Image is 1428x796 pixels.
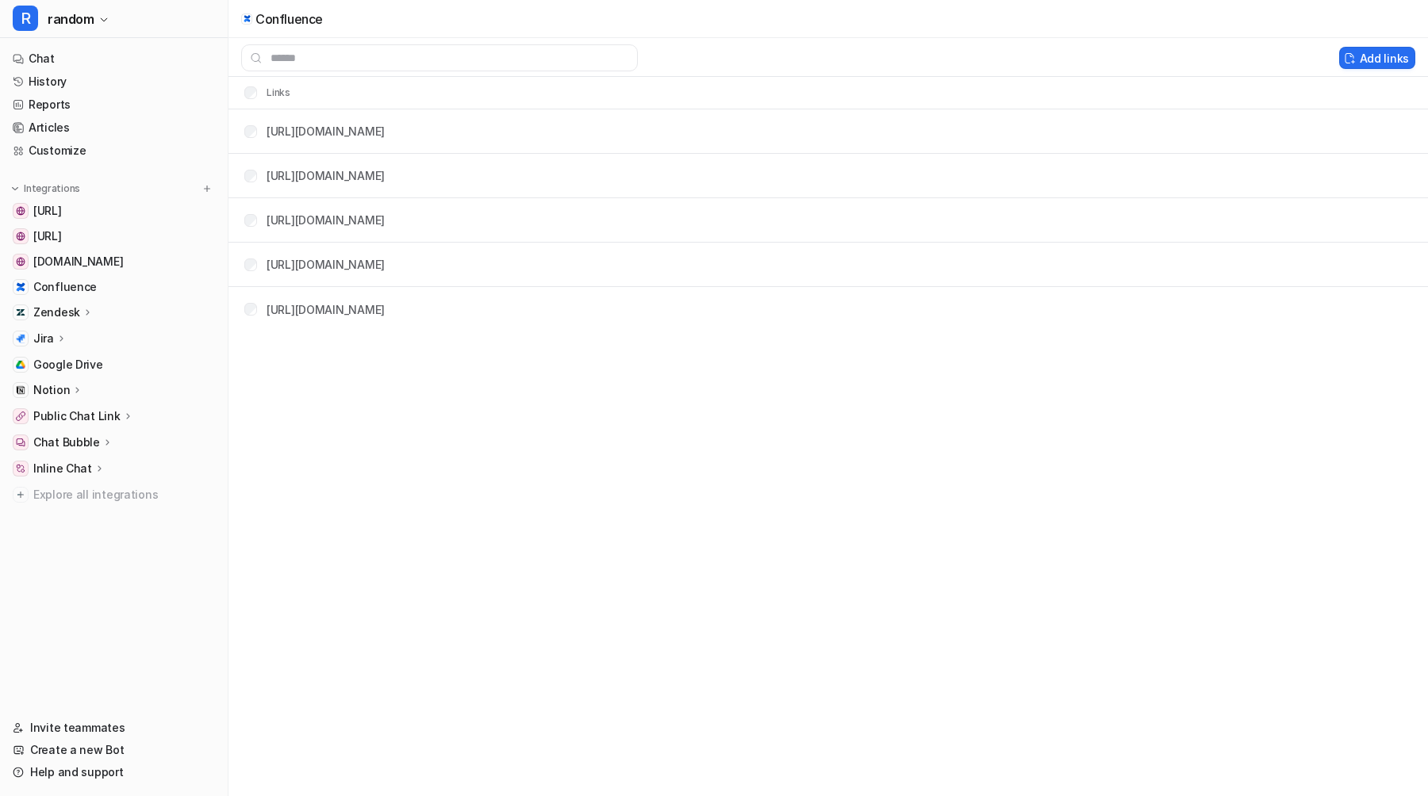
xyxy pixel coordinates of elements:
[232,83,291,102] th: Links
[6,717,221,739] a: Invite teammates
[6,71,221,93] a: History
[24,182,80,195] p: Integrations
[33,382,70,398] p: Notion
[202,183,213,194] img: menu_add.svg
[6,140,221,162] a: Customize
[1339,47,1415,69] button: Add links
[16,464,25,473] img: Inline Chat
[33,408,121,424] p: Public Chat Link
[33,304,80,320] p: Zendesk
[13,6,38,31] span: R
[16,257,25,266] img: www.evobike.se
[33,434,100,450] p: Chat Bubble
[6,276,221,298] a: ConfluenceConfluence
[33,254,123,270] span: [DOMAIN_NAME]
[267,124,385,138] a: [URL][DOMAIN_NAME]
[33,228,62,244] span: [URL]
[6,761,221,783] a: Help and support
[16,360,25,369] img: Google Drive
[13,487,29,503] img: explore all integrations
[6,117,221,139] a: Articles
[6,94,221,116] a: Reports
[10,183,21,194] img: expand menu
[244,15,251,22] img: confluence icon
[267,258,385,271] a: [URL][DOMAIN_NAME]
[267,303,385,316] a: [URL][DOMAIN_NAME]
[48,8,94,30] span: random
[16,282,25,292] img: Confluence
[6,48,221,70] a: Chat
[33,203,62,219] span: [URL]
[6,251,221,273] a: www.evobike.se[DOMAIN_NAME]
[16,308,25,317] img: Zendesk
[33,331,54,346] p: Jira
[16,232,25,241] img: www.eesel.ai
[16,438,25,447] img: Chat Bubble
[33,279,97,295] span: Confluence
[16,385,25,395] img: Notion
[16,206,25,216] img: docs.eesel.ai
[16,334,25,343] img: Jira
[6,354,221,376] a: Google DriveGoogle Drive
[33,461,92,476] p: Inline Chat
[255,11,323,27] p: Confluence
[6,484,221,506] a: Explore all integrations
[33,482,215,507] span: Explore all integrations
[6,181,85,197] button: Integrations
[267,169,385,182] a: [URL][DOMAIN_NAME]
[6,739,221,761] a: Create a new Bot
[33,357,103,373] span: Google Drive
[6,200,221,222] a: docs.eesel.ai[URL]
[267,213,385,227] a: [URL][DOMAIN_NAME]
[16,411,25,421] img: Public Chat Link
[6,225,221,247] a: www.eesel.ai[URL]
